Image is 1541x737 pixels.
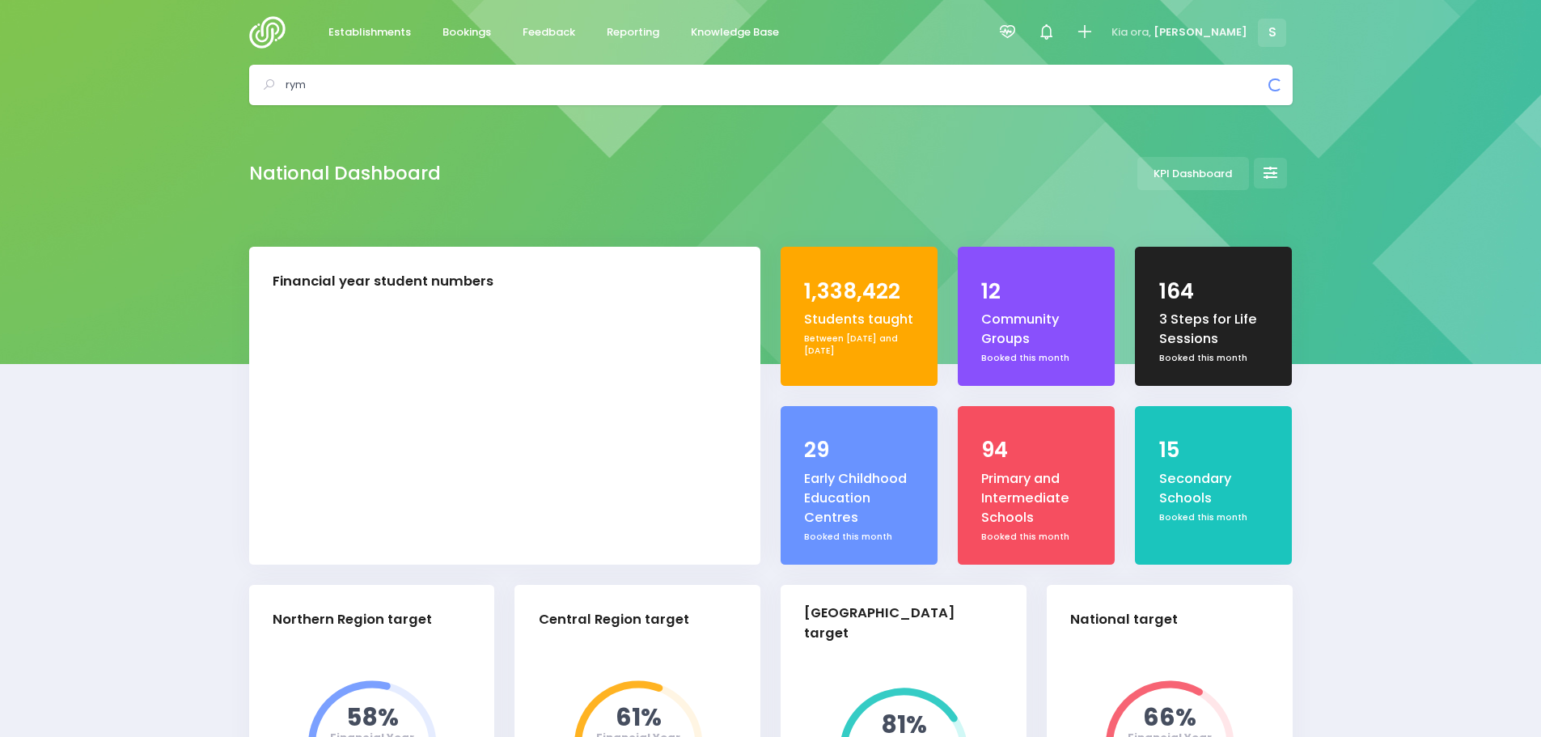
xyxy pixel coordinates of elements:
[1258,19,1286,47] span: S
[804,434,914,466] div: 29
[804,531,914,544] div: Booked this month
[539,610,689,630] div: Central Region target
[430,17,505,49] a: Bookings
[442,24,491,40] span: Bookings
[315,17,425,49] a: Establishments
[691,24,779,40] span: Knowledge Base
[1159,434,1269,466] div: 15
[523,24,575,40] span: Feedback
[1159,511,1269,524] div: Booked this month
[981,434,1091,466] div: 94
[981,469,1091,528] div: Primary and Intermediate Schools
[1111,24,1151,40] span: Kia ora,
[678,17,793,49] a: Knowledge Base
[328,24,411,40] span: Establishments
[273,272,493,292] div: Financial year student numbers
[249,163,441,184] h2: National Dashboard
[981,310,1091,349] div: Community Groups
[1154,24,1247,40] span: [PERSON_NAME]
[1159,310,1269,349] div: 3 Steps for Life Sessions
[1159,469,1269,509] div: Secondary Schools
[804,310,914,329] div: Students taught
[1159,276,1269,307] div: 164
[594,17,673,49] a: Reporting
[804,276,914,307] div: 1,338,422
[981,276,1091,307] div: 12
[1137,157,1249,190] a: KPI Dashboard
[804,469,914,528] div: Early Childhood Education Centres
[981,352,1091,365] div: Booked this month
[804,604,989,644] div: [GEOGRAPHIC_DATA] target
[981,531,1091,544] div: Booked this month
[607,24,659,40] span: Reporting
[1070,610,1178,630] div: National target
[249,16,295,49] img: Logo
[286,73,1270,97] input: Search for anything (like establishments, bookings, or feedback)
[510,17,589,49] a: Feedback
[273,610,432,630] div: Northern Region target
[1159,352,1269,365] div: Booked this month
[804,332,914,358] div: Between [DATE] and [DATE]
